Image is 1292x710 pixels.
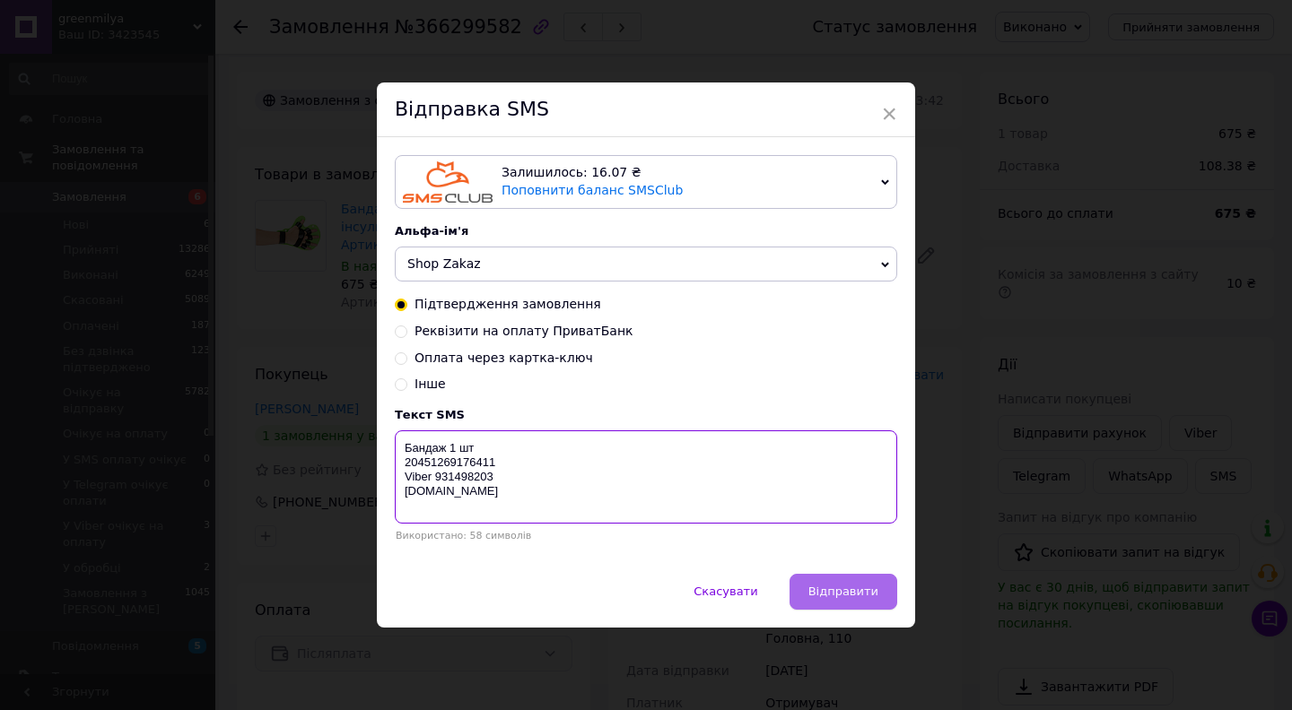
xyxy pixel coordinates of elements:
[502,164,874,182] div: Залишилось: 16.07 ₴
[694,584,757,598] span: Скасувати
[808,584,878,598] span: Відправити
[790,574,897,610] button: Відправити
[395,224,468,238] span: Альфа-ім'я
[675,574,776,610] button: Скасувати
[415,297,601,311] span: Підтвердження замовлення
[415,324,633,338] span: Реквізити на оплату ПриватБанк
[395,408,897,421] div: Текст SMS
[407,256,481,271] span: Shop Zakaz
[415,351,593,365] span: Оплата через картка-ключ
[881,99,897,129] span: ×
[395,430,897,524] textarea: Бандаж 1 шт 20451269176411 Viber 931498203 [DOMAIN_NAME]
[502,183,683,197] a: Поповнити баланс SMSClub
[377,82,915,137] div: Відправка SMS
[395,530,897,541] div: Використано: 58 символів
[415,377,446,391] span: Інше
